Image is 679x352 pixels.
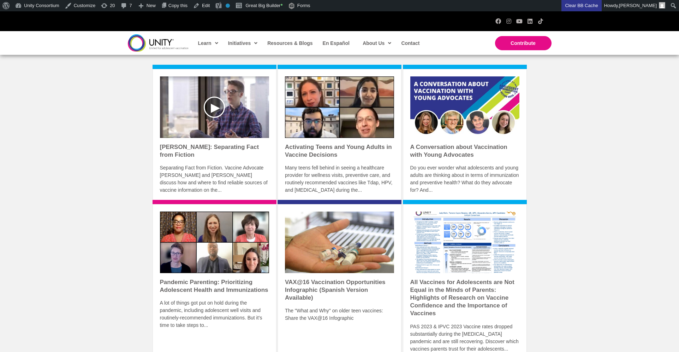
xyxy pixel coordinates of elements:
[198,38,218,48] span: Learn
[495,36,552,50] a: Contribute
[153,69,276,203] a: Ethan Lindenberger: Separating Fact from Fiction
[619,3,657,8] span: [PERSON_NAME]
[278,69,401,203] a: Activating Teens and Young Adults in Vaccine Decisions
[264,35,315,51] a: Resources & Blogs
[280,1,282,8] span: •
[511,40,536,46] span: Contribute
[267,40,312,46] span: Resources & Blogs
[517,18,522,24] a: YouTube
[403,69,526,203] a: A Conversation about Vaccination with Young Advocates
[527,18,533,24] a: LinkedIn
[538,18,543,24] a: TikTok
[228,38,258,48] span: Initiatives
[226,4,230,8] div: No index
[506,18,512,24] a: Instagram
[319,35,352,51] a: En Español
[363,38,391,48] span: About Us
[398,35,422,51] a: Contact
[495,18,501,24] a: Facebook
[359,35,394,51] a: About Us
[128,34,189,52] img: unity-logo-dark
[323,40,350,46] span: En Español
[401,40,419,46] span: Contact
